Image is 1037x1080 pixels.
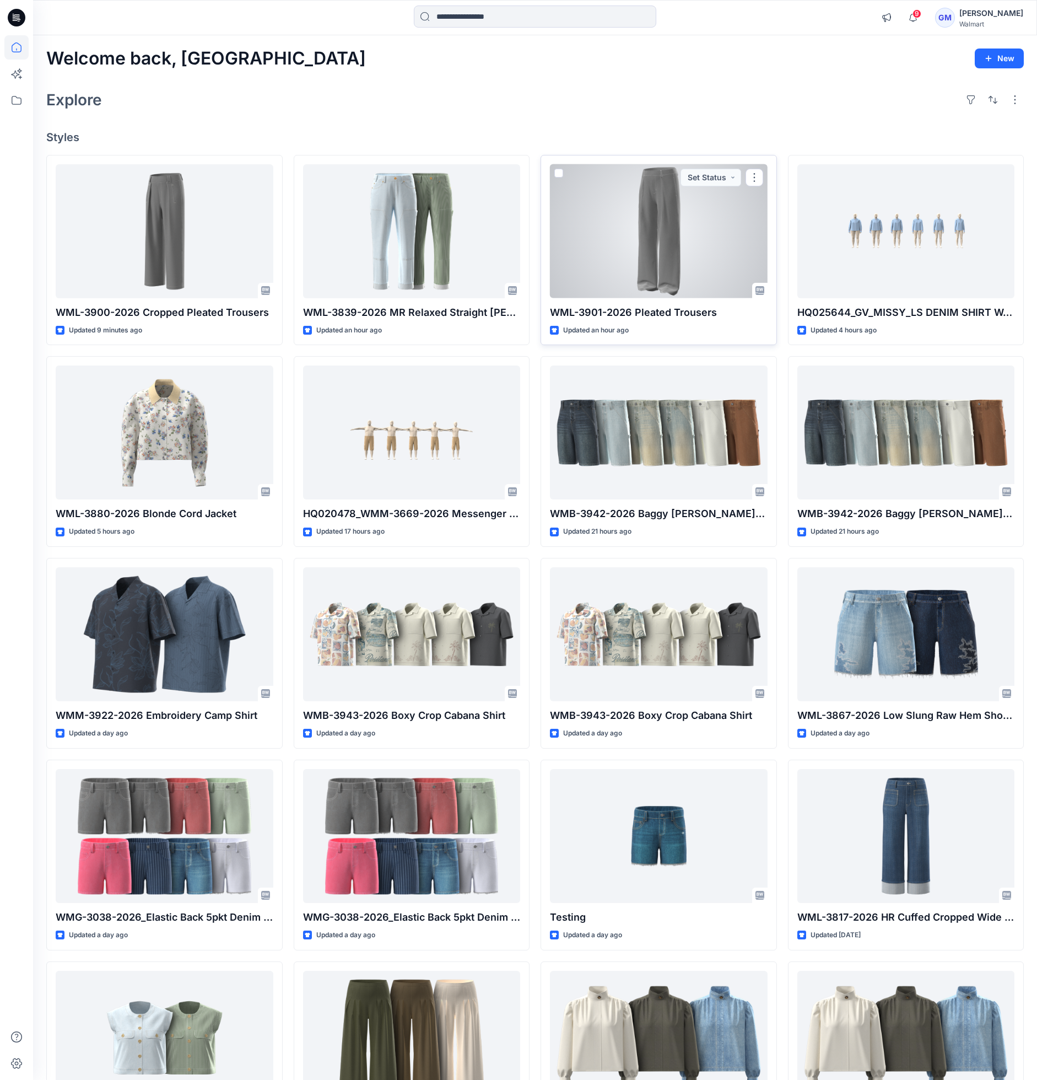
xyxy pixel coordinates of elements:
p: WMG-3038-2026_Elastic Back 5pkt Denim Shorts 3 Inseam - Cost Opt [303,910,521,925]
a: WML-3900-2026 Cropped Pleated Trousers [56,164,273,298]
p: Updated a day ago [563,929,622,941]
p: WML-3900-2026 Cropped Pleated Trousers [56,305,273,320]
div: [PERSON_NAME] [959,7,1023,20]
p: Updated an hour ago [316,325,382,336]
p: WMG-3038-2026_Elastic Back 5pkt Denim Shorts 3 Inseam [56,910,273,925]
p: Updated a day ago [316,929,375,941]
p: Updated 21 hours ago [563,526,631,538]
a: WML-3839-2026 MR Relaxed Straight Carpenter [303,164,521,298]
p: WMB-3942-2026 Baggy [PERSON_NAME] Short [550,506,768,522]
p: WMB-3943-2026 Boxy Crop Cabana Shirt [303,708,521,723]
p: WMB-3942-2026 Baggy [PERSON_NAME] Short [797,506,1015,522]
h2: Explore [46,91,102,109]
a: WML-3867-2026 Low Slung Raw Hem Short - Inseam 7" [797,567,1015,701]
a: WMG-3038-2026_Elastic Back 5pkt Denim Shorts 3 Inseam - Cost Opt [303,769,521,903]
p: Testing [550,910,768,925]
h2: Welcome back, [GEOGRAPHIC_DATA] [46,49,366,69]
p: WML-3901-2026 Pleated Trousers [550,305,768,320]
a: HQ025644_GV_MISSY_LS DENIM SHIRT W. CONTRAT CORD PIPING [797,164,1015,298]
p: WML-3880-2026 Blonde Cord Jacket [56,506,273,522]
button: New [975,49,1024,68]
a: WML-3901-2026 Pleated Trousers [550,164,768,298]
p: HQ020478_WMM-3669-2026 Messenger Cargo Short [303,506,521,522]
p: Updated an hour ago [563,325,629,336]
a: WMB-3943-2026 Boxy Crop Cabana Shirt [550,567,768,701]
p: WML-3817-2026 HR Cuffed Cropped Wide Leg_ [797,910,1015,925]
h4: Styles [46,131,1024,144]
div: Walmart [959,20,1023,28]
span: 9 [912,9,921,18]
p: WML-3839-2026 MR Relaxed Straight [PERSON_NAME] [303,305,521,320]
p: Updated a day ago [69,929,128,941]
p: Updated 5 hours ago [69,526,134,538]
a: HQ020478_WMM-3669-2026 Messenger Cargo Short [303,366,521,499]
p: WML-3867-2026 Low Slung Raw Hem Short - Inseam 7" [797,708,1015,723]
div: GM [935,8,955,28]
a: WMB-3942-2026 Baggy Carpenter Short [797,366,1015,499]
p: WMM-3922-2026 Embroidery Camp Shirt [56,708,273,723]
p: Updated 21 hours ago [811,526,879,538]
p: Updated [DATE] [811,929,861,941]
a: Testing [550,769,768,903]
p: Updated 4 hours ago [811,325,877,336]
a: WMM-3922-2026 Embroidery Camp Shirt [56,567,273,701]
a: WMB-3942-2026 Baggy Carpenter Short [550,366,768,499]
p: Updated a day ago [316,728,375,739]
p: Updated a day ago [563,728,622,739]
p: Updated a day ago [811,728,869,739]
a: WMB-3943-2026 Boxy Crop Cabana Shirt [303,567,521,701]
p: WMB-3943-2026 Boxy Crop Cabana Shirt [550,708,768,723]
a: WML-3880-2026 Blonde Cord Jacket [56,366,273,499]
p: HQ025644_GV_MISSY_LS DENIM SHIRT W. CONTRAT CORD PIPING [797,305,1015,320]
p: Updated a day ago [69,728,128,739]
a: WMG-3038-2026_Elastic Back 5pkt Denim Shorts 3 Inseam [56,769,273,903]
a: WML-3817-2026 HR Cuffed Cropped Wide Leg_ [797,769,1015,903]
p: Updated 9 minutes ago [69,325,142,336]
p: Updated 17 hours ago [316,526,385,538]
